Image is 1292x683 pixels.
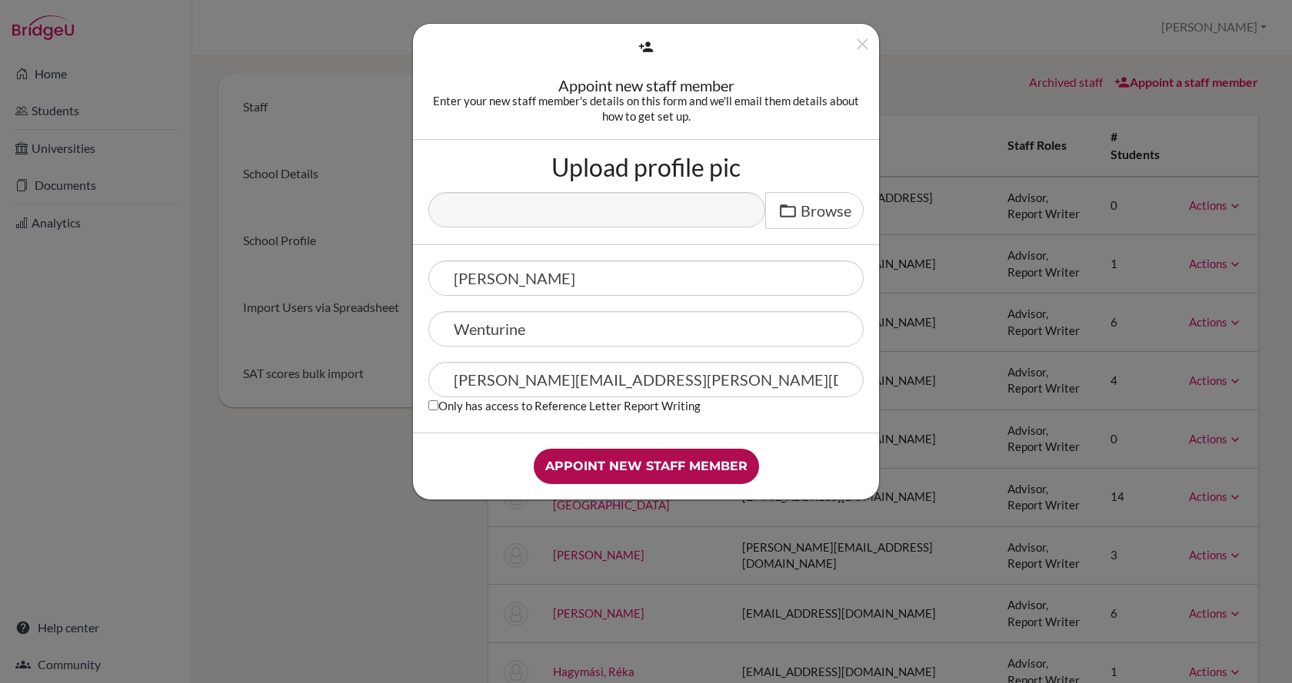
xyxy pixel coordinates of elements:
input: First name [428,260,864,296]
div: Appoint new staff member [428,78,864,93]
label: Upload profile pic [551,155,741,180]
input: Last name [428,311,864,346]
input: Appoint new staff member [534,449,759,484]
button: Close [853,35,872,60]
input: Email [428,362,864,397]
div: Enter your new staff member's details on this form and we'll email them details about how to get ... [428,93,864,124]
label: Only has access to Reference Letter Report Writing [428,397,701,413]
input: Only has access to Reference Letter Report Writing [428,400,438,410]
span: Browse [801,201,851,220]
